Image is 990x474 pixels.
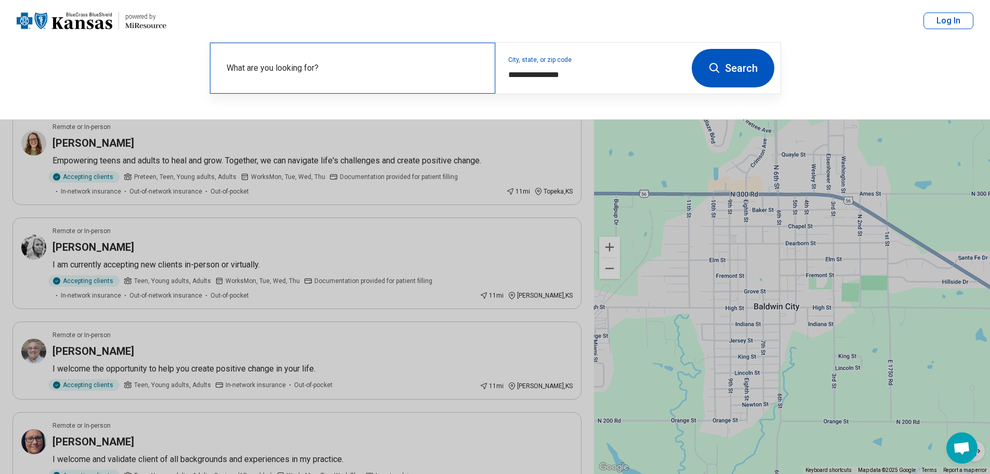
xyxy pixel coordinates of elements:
label: What are you looking for? [227,62,483,74]
button: Log In [923,12,973,29]
img: Blue Cross Blue Shield Kansas [17,8,112,33]
a: Blue Cross Blue Shield Kansaspowered by [17,8,166,33]
a: Open chat [946,432,978,464]
button: Search [692,49,774,87]
div: powered by [125,12,166,21]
